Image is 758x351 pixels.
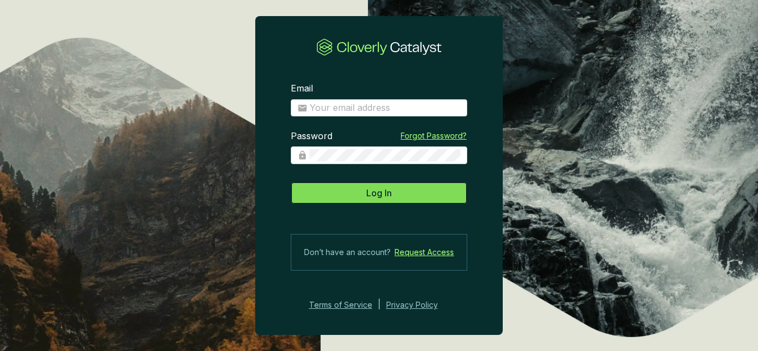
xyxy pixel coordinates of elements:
[378,298,381,312] div: |
[310,149,461,161] input: Password
[291,83,313,95] label: Email
[310,102,461,114] input: Email
[291,182,467,204] button: Log In
[401,130,467,141] a: Forgot Password?
[306,298,372,312] a: Terms of Service
[386,298,453,312] a: Privacy Policy
[366,186,392,200] span: Log In
[395,246,454,259] a: Request Access
[304,246,391,259] span: Don’t have an account?
[291,130,332,143] label: Password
